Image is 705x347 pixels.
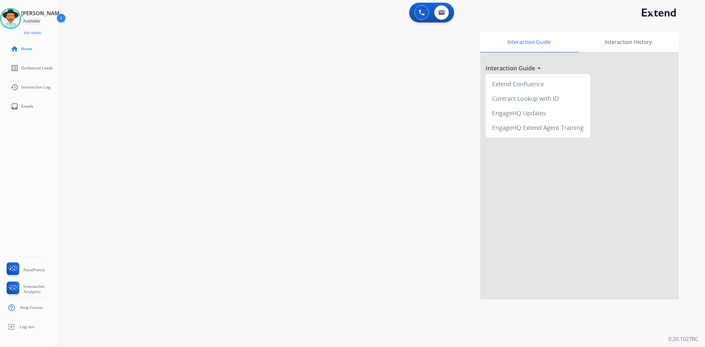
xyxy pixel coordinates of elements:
[488,106,588,120] div: EngageHQ Updates
[11,102,19,110] mat-icon: inbox
[21,104,33,109] span: Emails
[11,83,19,91] mat-icon: history
[20,324,34,329] span: Log out
[480,32,578,52] div: Interaction Guide
[578,32,679,52] div: Interaction History
[488,77,588,91] div: Extend Confluence
[21,9,64,17] h3: [PERSON_NAME]
[21,65,53,71] span: Outbound Leads
[488,91,588,106] div: Contract Lookup with ID
[1,9,20,28] img: avatar
[23,284,59,294] span: Interaction Analytics
[21,85,51,90] span: Interaction Log
[5,282,59,297] a: Interaction Analytics
[21,29,44,37] button: Edit Avatar
[5,262,45,278] a: FocalPoints
[11,45,19,53] mat-icon: home
[23,267,45,273] span: FocalPoints
[21,17,42,25] div: Available
[488,120,588,135] div: EngageHQ Extend Agent Training
[20,305,43,310] span: Help Center
[11,64,19,72] mat-icon: list_alt
[21,46,32,52] span: Home
[668,335,698,343] p: 0.20.1027RC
